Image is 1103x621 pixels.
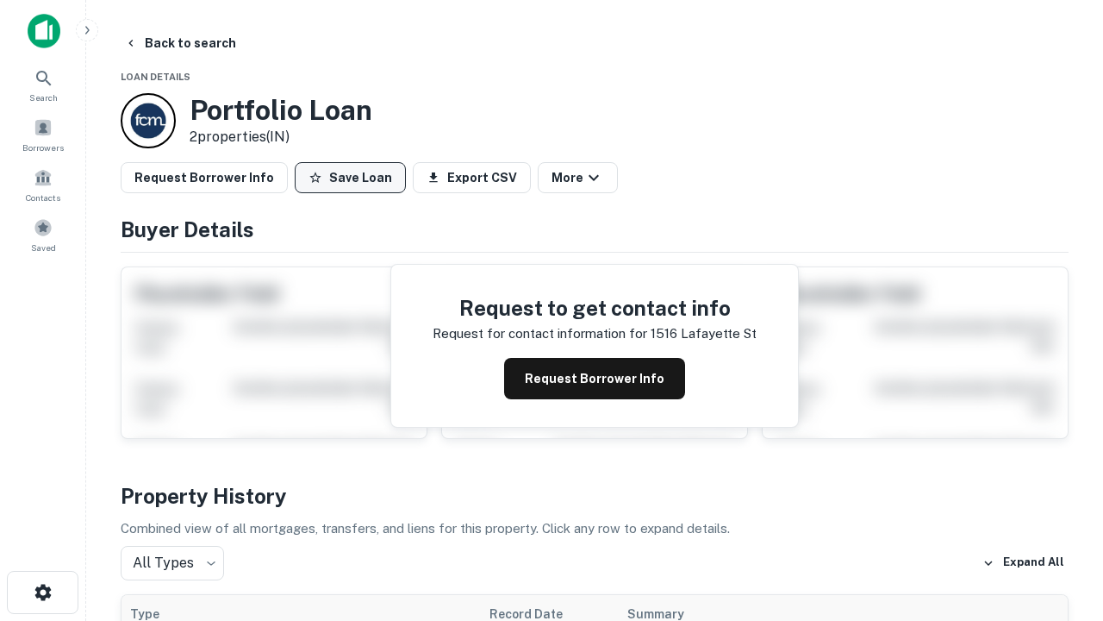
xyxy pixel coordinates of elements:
h4: Request to get contact info [433,292,757,323]
iframe: Chat Widget [1017,428,1103,511]
p: Request for contact information for [433,323,647,344]
p: 1516 lafayette st [651,323,757,344]
h4: Buyer Details [121,214,1069,245]
a: Borrowers [5,111,81,158]
span: Saved [31,241,56,254]
button: More [538,162,618,193]
span: Search [29,91,58,104]
button: Expand All [978,550,1069,576]
button: Save Loan [295,162,406,193]
p: Combined view of all mortgages, transfers, and liens for this property. Click any row to expand d... [121,518,1069,539]
a: Contacts [5,161,81,208]
a: Search [5,61,81,108]
p: 2 properties (IN) [190,127,372,147]
div: All Types [121,546,224,580]
span: Borrowers [22,141,64,154]
button: Request Borrower Info [504,358,685,399]
button: Back to search [117,28,243,59]
h3: Portfolio Loan [190,94,372,127]
span: Contacts [26,191,60,204]
img: capitalize-icon.png [28,14,60,48]
a: Saved [5,211,81,258]
span: Loan Details [121,72,190,82]
button: Export CSV [413,162,531,193]
h4: Property History [121,480,1069,511]
button: Request Borrower Info [121,162,288,193]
